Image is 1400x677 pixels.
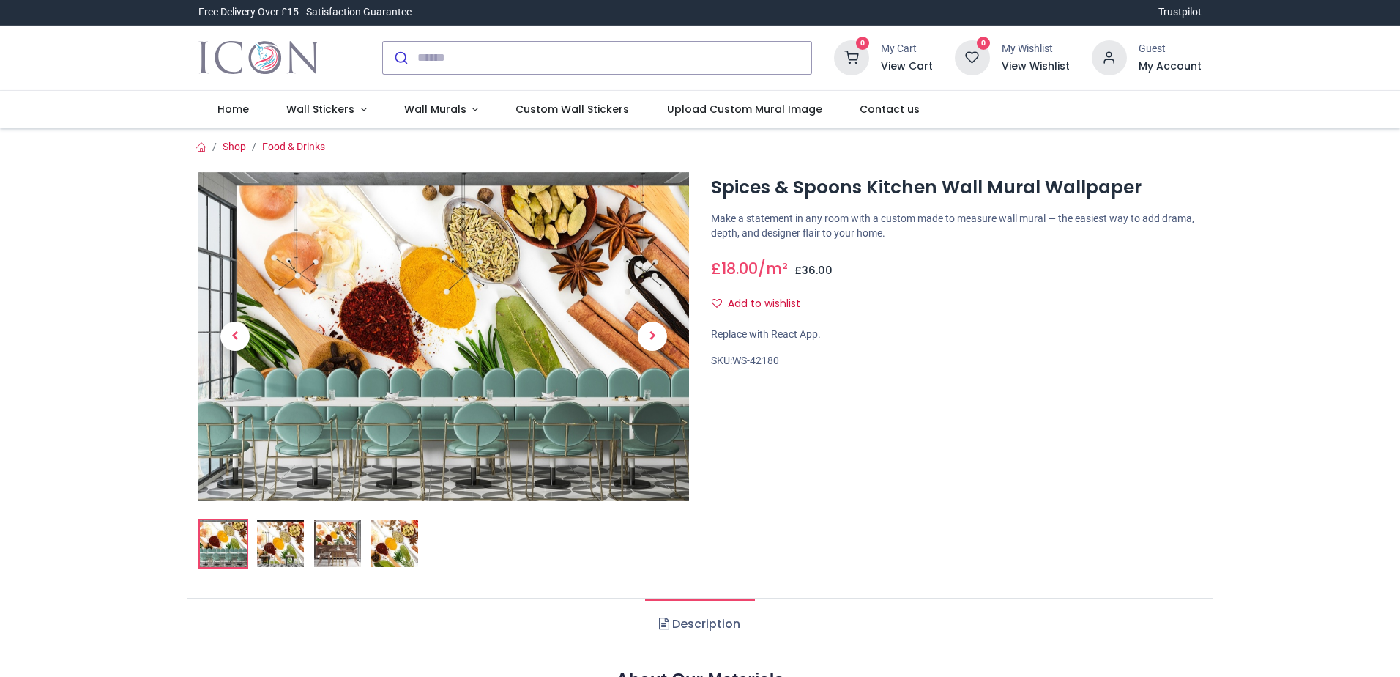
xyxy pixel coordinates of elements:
[721,258,758,279] span: 18.00
[198,172,689,501] img: Spices & Spoons Kitchen Wall Mural Wallpaper
[1139,59,1202,74] a: My Account
[711,328,1202,342] div: Replace with React App.
[257,520,304,567] img: WS-42180-02
[383,42,417,74] button: Submit
[198,5,412,20] div: Free Delivery Over £15 - Satisfaction Guarantee
[955,51,990,62] a: 0
[198,221,272,451] a: Previous
[638,322,667,351] span: Next
[711,354,1202,369] div: SKU:
[371,520,418,567] img: WS-42180-04
[802,263,833,278] span: 36.00
[881,59,933,74] a: View Cart
[286,102,354,116] span: Wall Stickers
[856,37,870,51] sup: 0
[267,91,385,129] a: Wall Stickers
[712,298,722,308] i: Add to wishlist
[1002,59,1070,74] a: View Wishlist
[1139,42,1202,56] div: Guest
[515,102,629,116] span: Custom Wall Stickers
[220,322,250,351] span: Previous
[198,37,319,78] a: Logo of Icon Wall Stickers
[977,37,991,51] sup: 0
[881,42,933,56] div: My Cart
[200,520,247,567] img: Spices & Spoons Kitchen Wall Mural Wallpaper
[385,91,497,129] a: Wall Murals
[616,221,689,451] a: Next
[860,102,920,116] span: Contact us
[834,51,869,62] a: 0
[198,37,319,78] img: Icon Wall Stickers
[667,102,822,116] span: Upload Custom Mural Image
[1002,42,1070,56] div: My Wishlist
[645,599,754,650] a: Description
[758,258,788,279] span: /m²
[217,102,249,116] span: Home
[262,141,325,152] a: Food & Drinks
[732,355,779,366] span: WS-42180
[223,141,246,152] a: Shop
[1158,5,1202,20] a: Trustpilot
[711,258,758,279] span: £
[314,520,361,567] img: WS-42180-03
[794,263,833,278] span: £
[404,102,466,116] span: Wall Murals
[711,175,1202,200] h1: Spices & Spoons Kitchen Wall Mural Wallpaper
[711,212,1202,240] p: Make a statement in any room with a custom made to measure wall mural — the easiest way to add dr...
[711,292,813,317] button: Add to wishlistAdd to wishlist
